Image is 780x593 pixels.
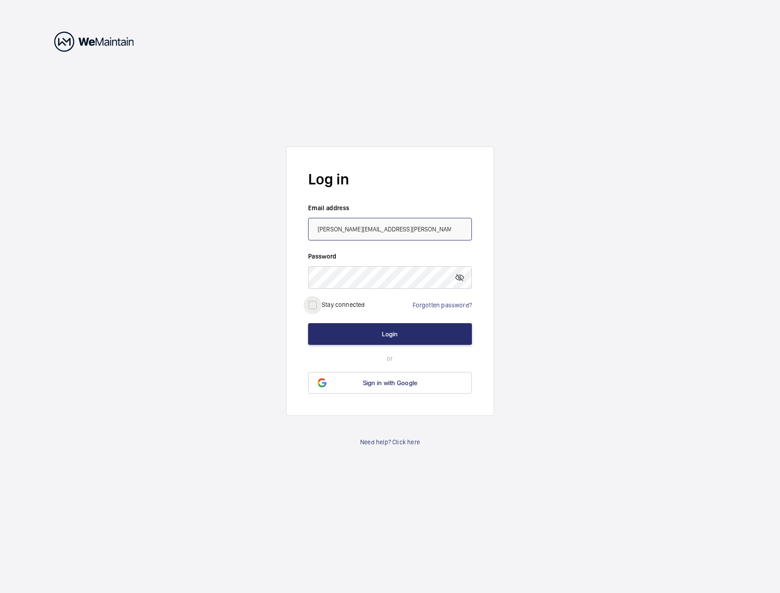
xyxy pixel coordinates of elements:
[363,379,418,386] span: Sign in with Google
[413,301,472,309] a: Forgotten password?
[308,354,472,363] p: or
[322,301,365,308] label: Stay connected
[308,252,472,261] label: Password
[308,203,472,212] label: Email address
[360,438,420,447] a: Need help? Click here
[308,218,472,240] input: Your email address
[308,323,472,345] button: Login
[308,169,472,190] h2: Log in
